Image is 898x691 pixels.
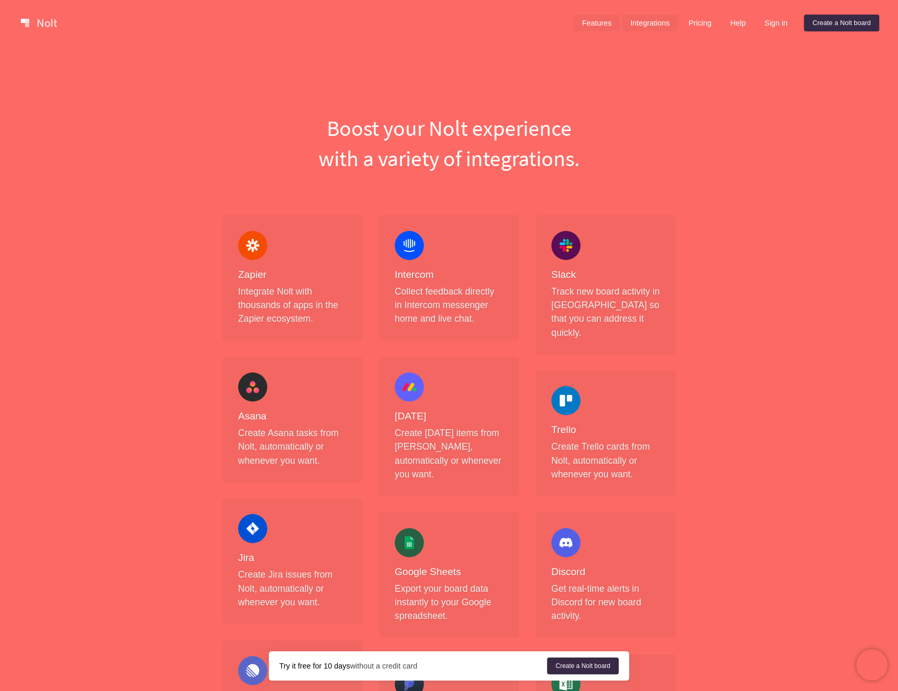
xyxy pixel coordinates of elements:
p: Create Trello cards from Nolt, automatically or whenever you want. [551,440,660,481]
a: Create a Nolt board [804,15,879,31]
a: Help [722,15,754,31]
p: Integrate Nolt with thousands of apps in the Zapier ecosystem. [238,285,347,326]
h4: Google Sheets [395,566,503,579]
p: Create Asana tasks from Nolt, automatically or whenever you want. [238,426,347,467]
strong: Try it free for 10 days [279,662,350,670]
a: Sign in [756,15,796,31]
p: Collect feedback directly in Intercom messenger home and live chat. [395,285,503,326]
h1: Boost your Nolt experience with a variety of integrations. [214,113,684,173]
div: without a credit card [279,661,547,671]
iframe: Chatra live chat [856,649,888,681]
h4: Slack [551,268,660,282]
h4: Jira [238,552,347,565]
h4: [DATE] [395,410,503,423]
a: Pricing [680,15,720,31]
a: Create a Nolt board [547,658,619,674]
p: Export your board data instantly to your Google spreadsheet. [395,582,503,623]
a: Features [574,15,620,31]
h4: Trello [551,424,660,437]
h4: Asana [238,410,347,423]
p: Track new board activity in [GEOGRAPHIC_DATA] so that you can address it quickly. [551,285,660,340]
p: Create Jira issues from Nolt, automatically or whenever you want. [238,568,347,609]
p: Create [DATE] items from [PERSON_NAME], automatically or whenever you want. [395,426,503,482]
h4: Intercom [395,268,503,282]
h4: Zapier [238,268,347,282]
p: Get real-time alerts in Discord for new board activity. [551,582,660,623]
a: Integrations [622,15,678,31]
h4: Discord [551,566,660,579]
